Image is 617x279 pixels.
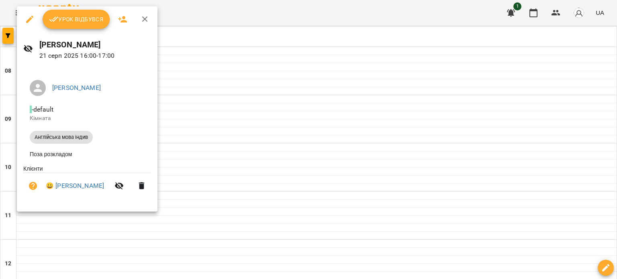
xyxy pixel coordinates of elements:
[39,39,151,51] h6: [PERSON_NAME]
[23,176,43,196] button: Візит ще не сплачено. Додати оплату?
[30,134,93,141] span: Англійська мова індив
[43,10,110,29] button: Урок відбувся
[23,165,151,202] ul: Клієнти
[52,84,101,92] a: [PERSON_NAME]
[39,51,151,61] p: 21 серп 2025 16:00 - 17:00
[46,181,104,191] a: 😀 [PERSON_NAME]
[23,147,151,161] li: Поза розкладом
[30,106,55,113] span: - default
[49,14,104,24] span: Урок відбувся
[30,114,145,122] p: Кімната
